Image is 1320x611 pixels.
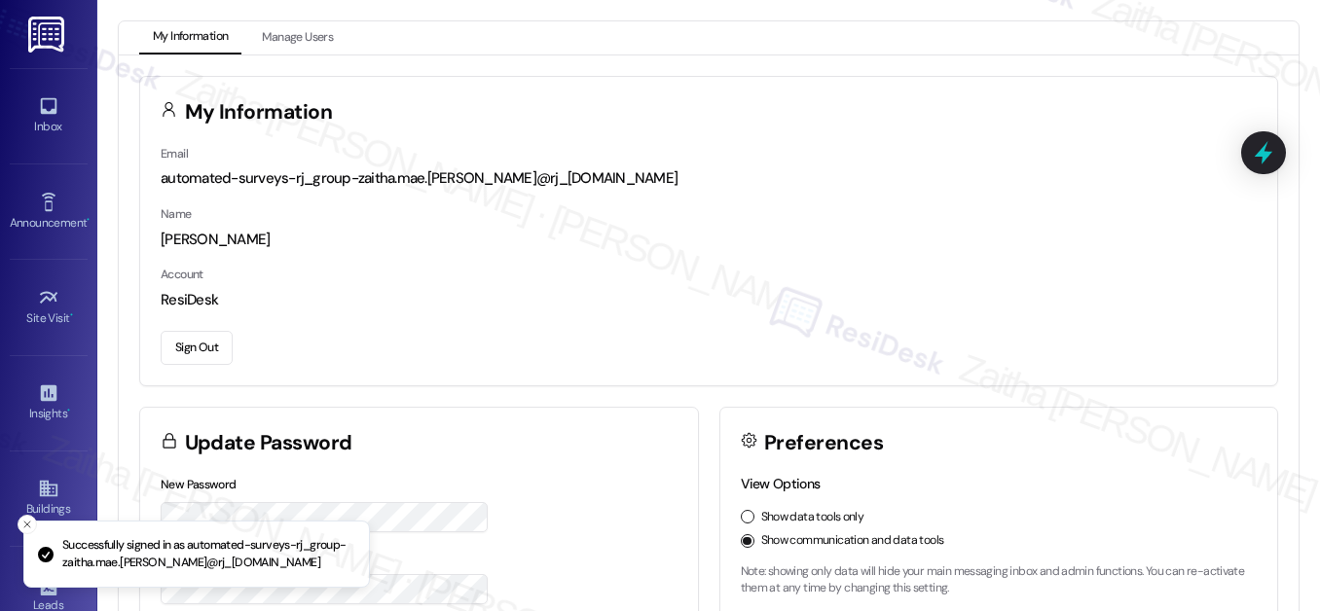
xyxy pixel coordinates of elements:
span: • [87,213,90,227]
img: ResiDesk Logo [28,17,68,53]
label: Name [161,206,192,222]
button: Close toast [18,515,37,534]
button: My Information [139,21,241,54]
div: [PERSON_NAME] [161,230,1257,250]
h3: Preferences [764,433,883,453]
label: Account [161,267,203,282]
a: Inbox [10,90,88,142]
div: automated-surveys-rj_group-zaitha.mae.[PERSON_NAME]@rj_[DOMAIN_NAME] [161,168,1257,189]
h3: Update Password [185,433,352,453]
span: • [70,308,73,322]
label: New Password [161,477,237,492]
h3: My Information [185,102,333,123]
label: Show data tools only [761,509,864,526]
p: Successfully signed in as automated-surveys-rj_group-zaitha.mae.[PERSON_NAME]@rj_[DOMAIN_NAME] [62,537,353,571]
p: Note: showing only data will hide your main messaging inbox and admin functions. You can re-activ... [741,563,1258,597]
a: Buildings [10,472,88,524]
button: Manage Users [248,21,347,54]
a: Site Visit • [10,281,88,334]
span: • [67,404,70,417]
div: ResiDesk [161,290,1257,310]
a: Insights • [10,377,88,429]
label: Email [161,146,188,162]
button: Sign Out [161,331,233,365]
label: Show communication and data tools [761,532,944,550]
label: View Options [741,475,821,492]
